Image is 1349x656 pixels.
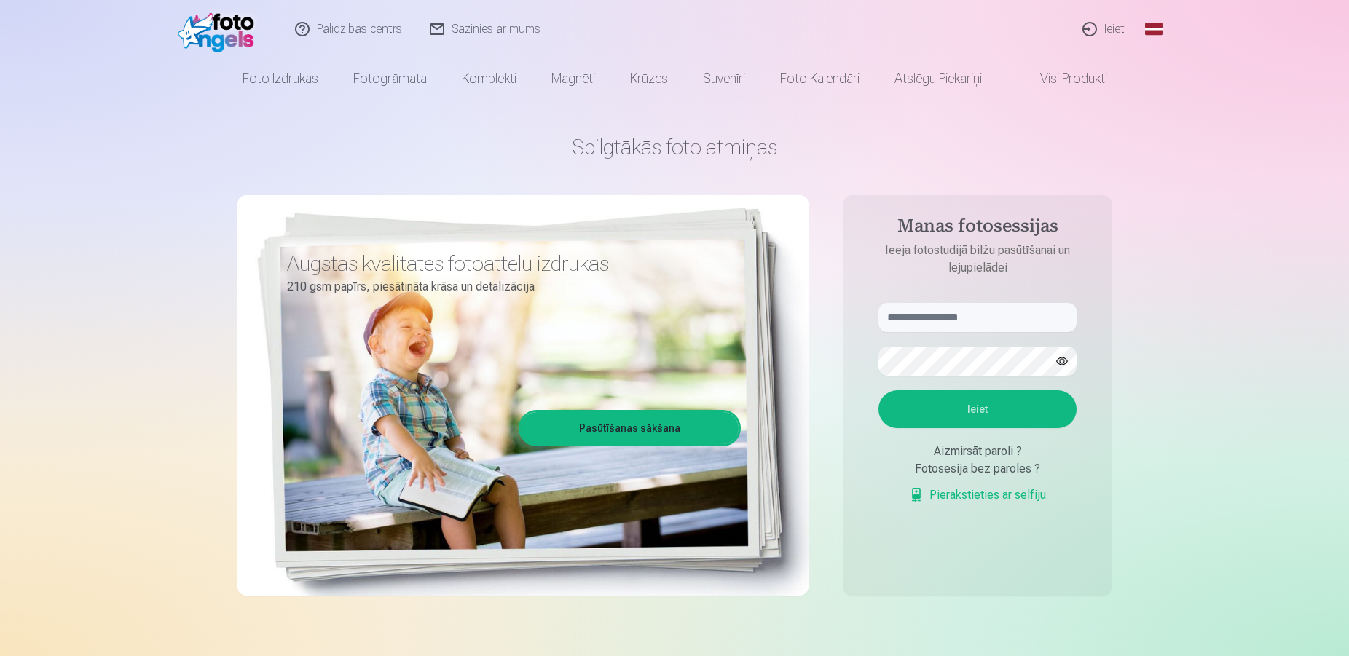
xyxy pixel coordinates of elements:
[909,486,1046,504] a: Pierakstieties ar selfiju
[178,6,261,52] img: /fa1
[877,58,999,99] a: Atslēgu piekariņi
[521,412,739,444] a: Pasūtīšanas sākšana
[237,134,1112,160] h1: Spilgtākās foto atmiņas
[336,58,444,99] a: Fotogrāmata
[864,242,1091,277] p: Ieeja fotostudijā bilžu pasūtīšanai un lejupielādei
[287,277,730,297] p: 210 gsm papīrs, piesātināta krāsa un detalizācija
[613,58,685,99] a: Krūzes
[878,390,1077,428] button: Ieiet
[878,443,1077,460] div: Aizmirsāt paroli ?
[864,216,1091,242] h4: Manas fotosessijas
[534,58,613,99] a: Magnēti
[685,58,763,99] a: Suvenīri
[878,460,1077,478] div: Fotosesija bez paroles ?
[444,58,534,99] a: Komplekti
[999,58,1125,99] a: Visi produkti
[225,58,336,99] a: Foto izdrukas
[763,58,877,99] a: Foto kalendāri
[287,250,730,277] h3: Augstas kvalitātes fotoattēlu izdrukas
